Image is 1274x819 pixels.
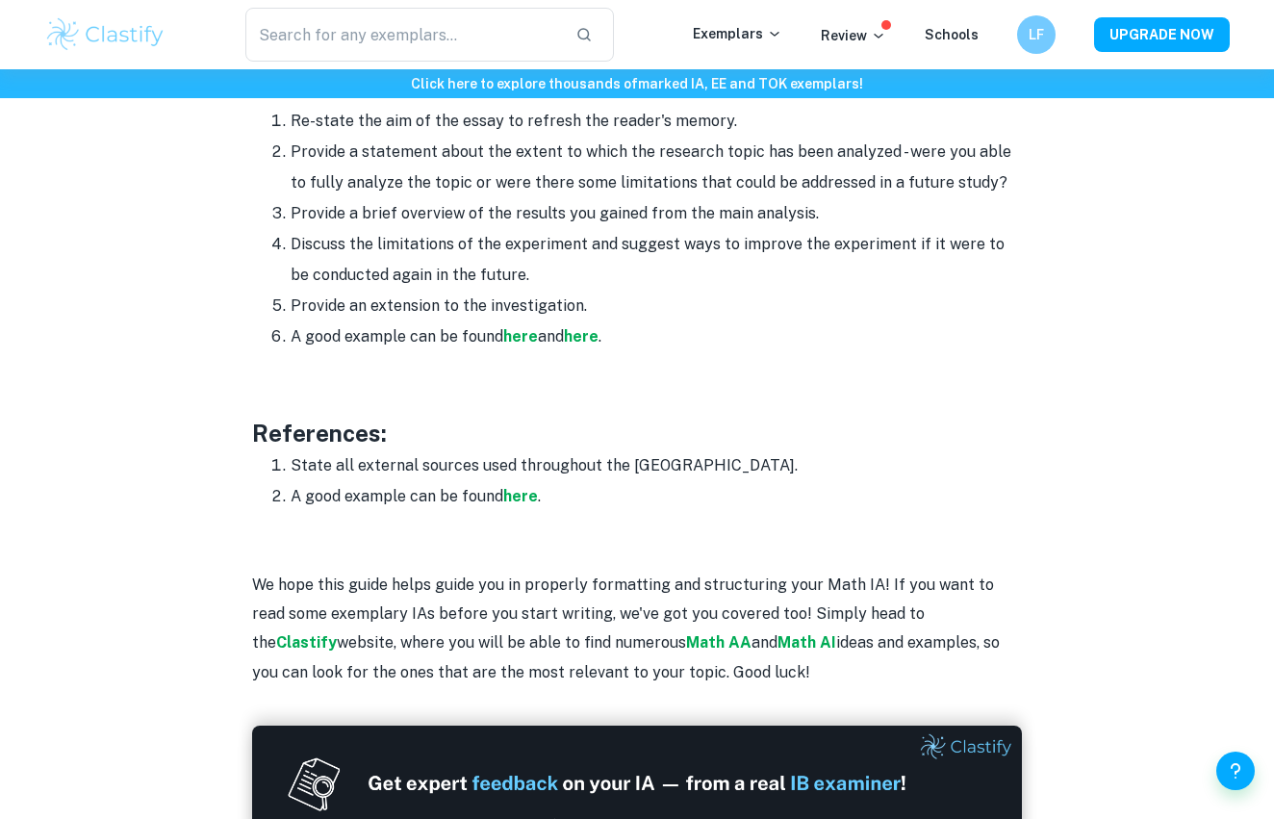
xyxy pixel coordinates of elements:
[276,633,337,652] a: Clastify
[291,137,1022,198] li: Provide a statement about the extent to which the research topic has been analyzed - were you abl...
[291,291,1022,321] li: Provide an extension to the investigation.
[252,571,1022,688] p: We hope this guide helps guide you in properly formatting and structuring your Math IA! If you wa...
[693,23,782,44] p: Exemplars
[291,481,1022,512] li: A good example can be found .
[777,633,836,652] a: Math AI
[291,450,1022,481] li: State all external sources used throughout the [GEOGRAPHIC_DATA].
[44,15,166,54] img: Clastify logo
[1216,752,1255,790] button: Help and Feedback
[245,8,560,62] input: Search for any exemplars...
[564,327,599,346] a: here
[291,229,1022,291] li: Discuss the limitations of the experiment and suggest ways to improve the experiment if it were t...
[291,321,1022,352] li: A good example can be found and .
[252,416,1022,450] h3: References:
[925,27,979,42] a: Schools
[1026,24,1048,45] h6: LF
[4,73,1270,94] h6: Click here to explore thousands of marked IA, EE and TOK exemplars !
[821,25,886,46] p: Review
[291,106,1022,137] li: Re-state the aim of the essay to refresh the reader's memory.
[503,327,538,346] a: here
[1094,17,1230,52] button: UPGRADE NOW
[1017,15,1056,54] button: LF
[291,198,1022,229] li: Provide a brief overview of the results you gained from the main analysis.
[686,633,752,652] a: Math AA
[503,487,538,505] a: here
